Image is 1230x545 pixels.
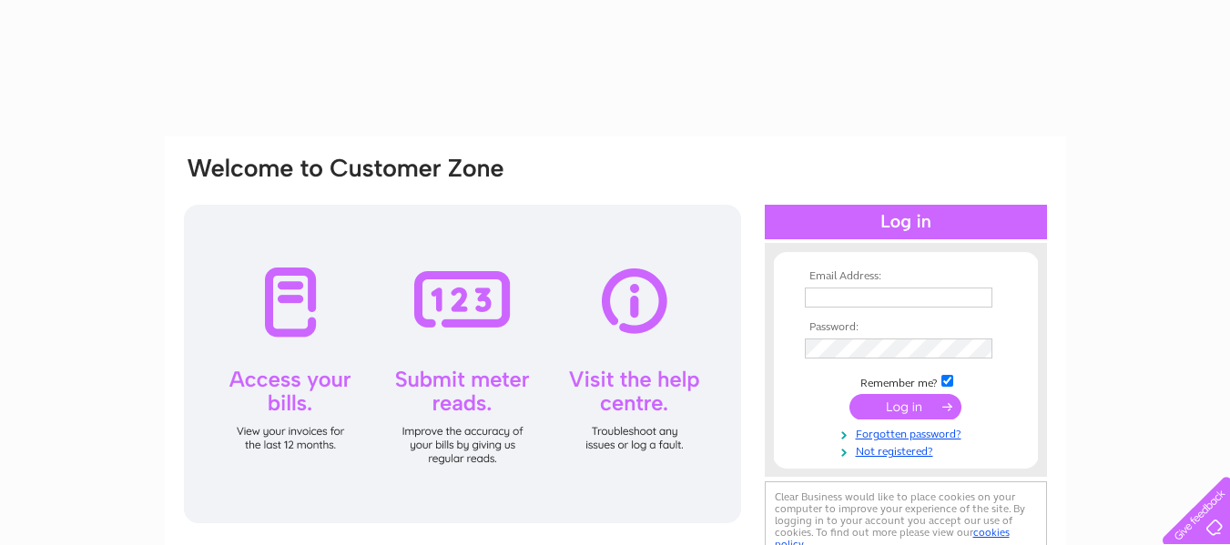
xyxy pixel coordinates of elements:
[805,441,1011,459] a: Not registered?
[800,270,1011,283] th: Email Address:
[800,372,1011,390] td: Remember me?
[800,321,1011,334] th: Password:
[805,424,1011,441] a: Forgotten password?
[849,394,961,419] input: Submit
